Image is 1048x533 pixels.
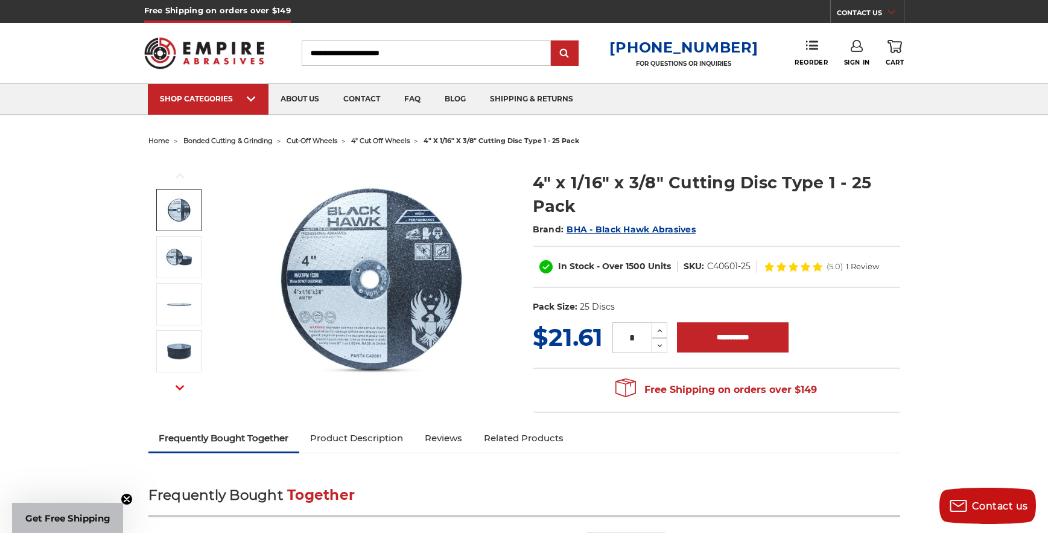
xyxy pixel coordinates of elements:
[707,260,751,273] dd: C40601-25
[478,84,585,115] a: shipping & returns
[183,136,273,145] a: bonded cutting & grinding
[299,425,414,452] a: Product Description
[615,378,817,402] span: Free Shipping on orders over $149
[795,40,828,66] a: Reorder
[331,84,392,115] a: contact
[939,488,1036,524] button: Contact us
[473,425,574,452] a: Related Products
[609,39,758,56] a: [PHONE_NUMBER]
[533,171,900,218] h1: 4" x 1/16" x 3/8" Cutting Disc Type 1 - 25 Pack
[533,322,603,352] span: $21.61
[580,301,615,313] dd: 25 Discs
[558,261,594,272] span: In Stock
[567,224,696,235] a: BHA - Black Hawk Abrasives
[684,260,704,273] dt: SKU:
[433,84,478,115] a: blog
[392,84,433,115] a: faq
[164,195,194,225] img: 4" x 1/16" x 3/8" Cutting Disc
[148,136,170,145] a: home
[148,487,283,503] span: Frequently Bought
[846,263,879,270] span: 1 Review
[252,158,493,400] img: 4" x 1/16" x 3/8" Cutting Disc
[827,263,843,270] span: (5.0)
[609,60,758,68] p: FOR QUESTIONS OR INQUIRIES
[844,59,870,66] span: Sign In
[160,94,256,103] div: SHOP CATEGORIES
[424,136,579,145] span: 4" x 1/16" x 3/8" cutting disc type 1 - 25 pack
[144,30,265,77] img: Empire Abrasives
[287,487,355,503] span: Together
[164,336,194,366] img: BHA 25 pack of 4" die grinder cut off wheels
[164,242,194,272] img: 4" x 1/16" x 3/8" Cut off wheels for metal slicing
[597,261,623,272] span: - Over
[351,136,410,145] a: 4" cut off wheels
[164,289,194,319] img: 4" x .06" x 3/8" Arbor Cut-off wheel
[626,261,646,272] span: 1500
[121,493,133,505] button: Close teaser
[414,425,473,452] a: Reviews
[148,425,300,452] a: Frequently Bought Together
[287,136,337,145] a: cut-off wheels
[795,59,828,66] span: Reorder
[886,40,904,66] a: Cart
[165,375,194,401] button: Next
[12,503,123,533] div: Get Free ShippingClose teaser
[268,84,331,115] a: about us
[533,301,577,313] dt: Pack Size:
[25,512,110,524] span: Get Free Shipping
[648,261,671,272] span: Units
[972,500,1028,512] span: Contact us
[533,224,564,235] span: Brand:
[837,6,904,23] a: CONTACT US
[553,42,577,66] input: Submit
[165,163,194,189] button: Previous
[886,59,904,66] span: Cart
